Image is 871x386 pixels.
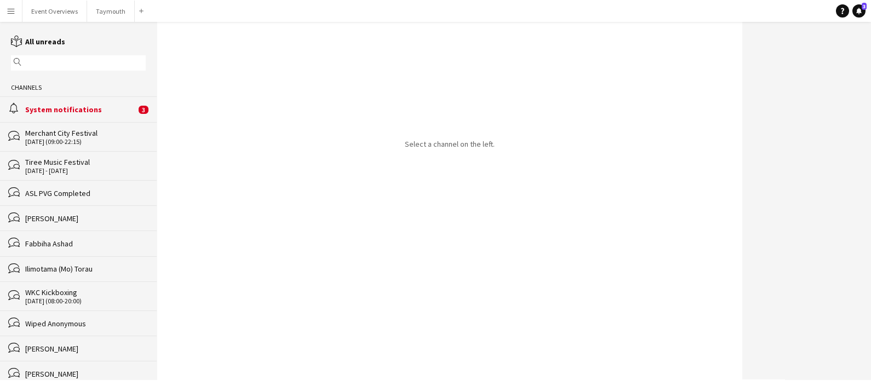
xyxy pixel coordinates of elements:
[25,157,146,167] div: Tiree Music Festival
[25,138,146,146] div: [DATE] (09:00-22:15)
[139,106,148,114] span: 3
[25,369,146,379] div: [PERSON_NAME]
[87,1,135,22] button: Taymouth
[11,37,65,47] a: All unreads
[25,287,146,297] div: WKC Kickboxing
[25,239,146,249] div: Fabbiha Ashad
[25,214,146,223] div: [PERSON_NAME]
[862,3,867,10] span: 3
[25,344,146,354] div: [PERSON_NAME]
[25,319,146,329] div: Wiped Anonymous
[25,297,146,305] div: [DATE] (08:00-20:00)
[25,128,146,138] div: Merchant City Festival
[25,105,136,114] div: System notifications
[22,1,87,22] button: Event Overviews
[25,167,146,175] div: [DATE] - [DATE]
[25,188,146,198] div: ASL PVG Completed
[852,4,866,18] a: 3
[405,139,495,149] p: Select a channel on the left.
[25,264,146,274] div: Ilimotama (Mo) Torau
